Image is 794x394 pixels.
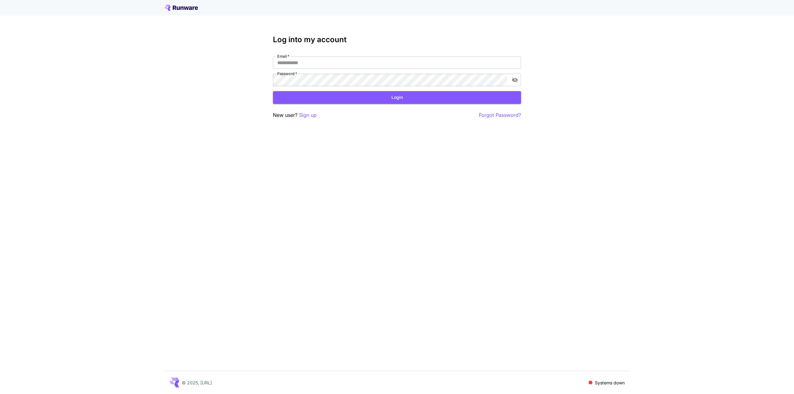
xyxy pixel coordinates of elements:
[182,379,212,386] p: © 2025, [URL]
[277,54,289,59] label: Email
[273,35,521,44] h3: Log into my account
[277,71,297,76] label: Password
[299,111,317,119] button: Sign up
[273,91,521,104] button: Login
[509,74,520,86] button: toggle password visibility
[479,111,521,119] button: Forgot Password?
[595,379,625,386] p: Systems down
[273,111,317,119] p: New user?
